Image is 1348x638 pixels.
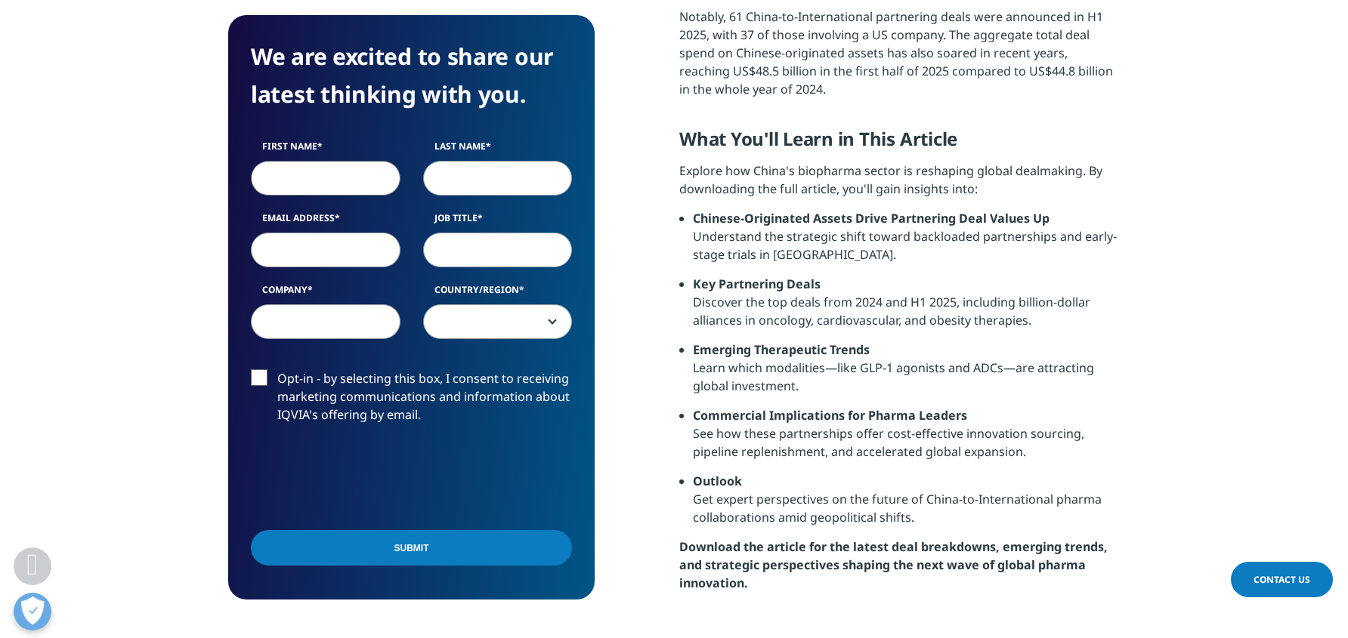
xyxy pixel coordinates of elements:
[251,530,572,566] input: Submit
[693,275,1120,341] li: Discover the top deals from 2024 and H1 2025, including billion-dollar alliances in oncology, car...
[693,406,1120,472] li: See how these partnerships offer cost-effective innovation sourcing, pipeline replenishment, and ...
[423,211,573,233] label: Job Title
[693,473,742,489] strong: Outlook
[251,448,481,507] iframe: reCAPTCHA
[693,209,1120,275] li: Understand the strategic shift toward backloaded partnerships and early-stage trials in [GEOGRAPH...
[251,283,400,304] label: Company
[251,211,400,233] label: Email Address
[693,341,1120,406] li: Learn which modalities—like GLP-1 agonists and ADCs—are attracting global investment.
[1231,562,1333,597] a: Contact Us
[251,140,400,161] label: First Name
[693,407,967,424] strong: Commercial Implications for Pharma Leaders
[251,38,572,113] h4: We are excited to share our latest thinking with you.
[423,283,573,304] label: Country/Region
[251,369,572,432] label: Opt-in - by selecting this box, I consent to receiving marketing communications and information a...
[423,140,573,161] label: Last Name
[679,162,1120,209] p: Explore how China's biopharma sector is reshaping global dealmaking. By downloading the full arti...
[693,472,1120,538] li: Get expert perspectives on the future of China-to-International pharma collaborations amid geopol...
[679,538,1108,591] strong: Download the article for the latest deal breakdowns, emerging trends, and strategic perspectives ...
[679,128,1120,162] h5: What You'll Learn in This Article
[693,341,870,358] strong: Emerging Therapeutic Trends
[14,593,51,630] button: Open Preferences
[693,276,821,292] strong: Key Partnering Deals
[679,8,1120,109] p: Notably, 61 China-to-International partnering deals were announced in H1 2025, with 37 of those i...
[1254,573,1310,586] span: Contact Us
[693,210,1050,227] strong: Chinese-Originated Assets Drive Partnering Deal Values Up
